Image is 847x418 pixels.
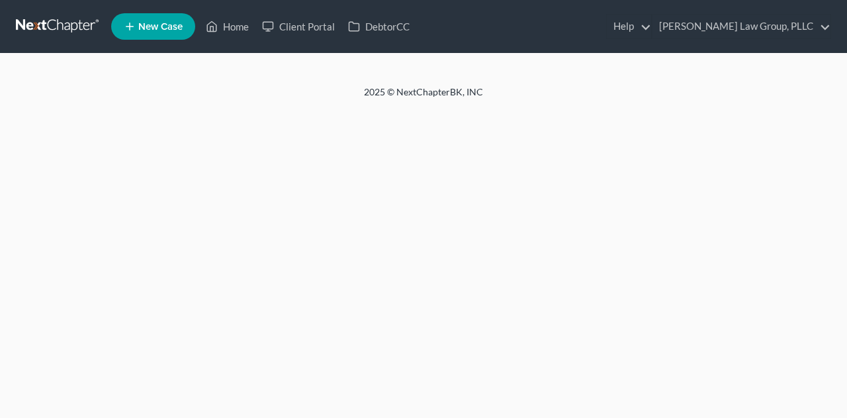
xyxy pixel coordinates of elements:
a: Help [607,15,651,38]
new-legal-case-button: New Case [111,13,195,40]
a: [PERSON_NAME] Law Group, PLLC [652,15,830,38]
div: 2025 © NextChapterBK, INC [46,85,801,109]
a: Home [199,15,255,38]
a: DebtorCC [341,15,416,38]
a: Client Portal [255,15,341,38]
